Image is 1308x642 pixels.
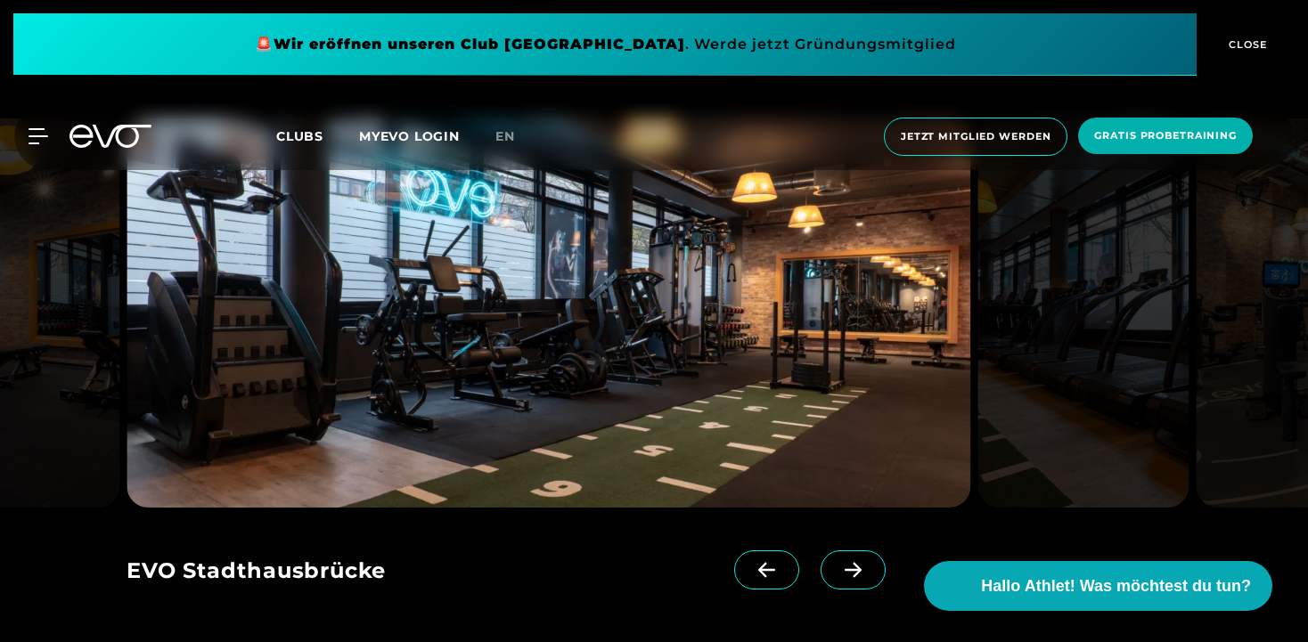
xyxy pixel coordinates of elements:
span: CLOSE [1224,37,1268,53]
span: en [495,128,515,144]
a: Jetzt Mitglied werden [879,118,1073,156]
img: evofitness [127,118,970,508]
a: en [495,126,536,147]
img: evofitness [977,118,1189,508]
span: Gratis Probetraining [1094,128,1237,143]
button: Hallo Athlet! Was möchtest du tun? [924,561,1272,611]
span: Jetzt Mitglied werden [901,129,1050,144]
span: Clubs [276,128,323,144]
a: Gratis Probetraining [1073,118,1258,156]
button: CLOSE [1197,13,1295,76]
a: Clubs [276,127,359,144]
a: MYEVO LOGIN [359,128,460,144]
span: Hallo Athlet! Was möchtest du tun? [981,574,1251,598]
